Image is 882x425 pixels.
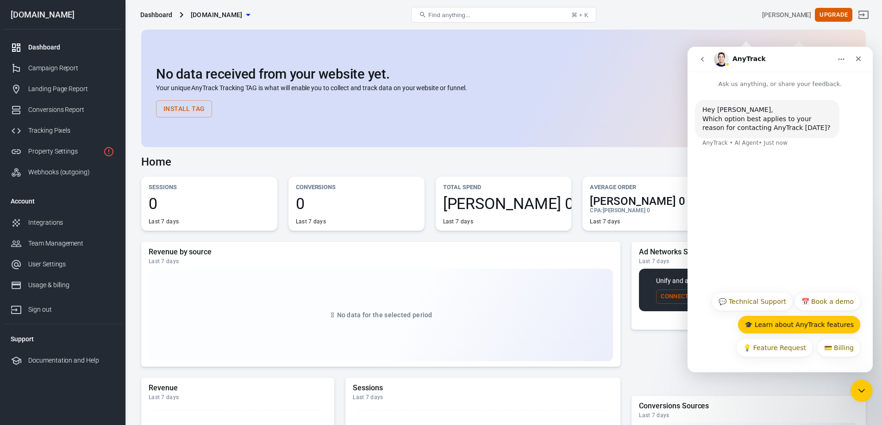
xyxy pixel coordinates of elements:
button: [DOMAIN_NAME] [187,6,254,24]
li: Account [3,190,122,212]
div: Property Settings [28,147,100,156]
p: Sessions [149,182,270,192]
span: [PERSON_NAME] 0 [443,196,564,211]
div: Last 7 days [296,218,326,225]
a: Dashboard [3,37,122,58]
span: [PERSON_NAME] 0 [603,207,650,214]
div: Dashboard [28,43,114,52]
a: Webhooks (outgoing) [3,162,122,183]
p: Conversions [296,182,417,192]
div: Webhooks (outgoing) [28,167,114,177]
h5: Conversions Sources [639,401,858,411]
div: Last 7 days [353,394,613,401]
a: Campaign Report [3,58,122,79]
div: Account id: x71P55Ew [762,10,811,20]
p: Total Spend [443,182,564,192]
button: Find anything...⌘ + K [411,7,596,23]
div: Last 7 days [443,218,473,225]
svg: Property is not installed yet [103,146,114,157]
div: Dashboard [140,10,172,19]
h5: Ad Networks Summary [639,247,858,257]
span: No data for the selected period [337,311,432,319]
span: Find anything... [428,12,470,18]
a: Tracking Pixels [3,120,122,141]
button: Install Tag [156,100,212,117]
a: Team Management [3,233,122,254]
div: Campaign Report [28,63,114,73]
p: Unify and activate audiences across ad networks for faster ROAS [656,276,841,286]
span: 0 [149,196,270,211]
a: Sign out [3,296,122,320]
a: Sign out [852,4,875,26]
div: Last 7 days [149,258,613,265]
span: [PERSON_NAME] 0 [590,196,711,207]
h2: No data received from your website yet. [156,67,851,81]
iframe: Intercom live chat [851,380,873,402]
div: Last 7 days [149,394,327,401]
div: Landing Page Report [28,84,114,94]
iframe: Intercom live chat [688,47,873,372]
div: Last 7 days [590,218,620,225]
div: User Settings [28,259,114,269]
div: Tracking Pixels [28,126,114,136]
div: Team Management [28,239,114,248]
button: Connect Now [656,289,709,304]
span: 0 [296,196,417,211]
span: terapiatheta.it [191,9,243,21]
div: Integrations [28,218,114,228]
div: Documentation and Help [28,356,114,365]
a: Property Settings [3,141,122,162]
div: [DOMAIN_NAME] [3,11,122,19]
button: Upgrade [815,8,852,22]
h5: Sessions [353,383,613,393]
div: Conversions Report [28,105,114,115]
div: Last 7 days [149,218,179,225]
p: Your unique AnyTrack Tracking TAG is what will enable you to collect and track data on your websi... [156,83,851,93]
div: ⌘ + K [571,12,588,18]
p: Average Order [590,182,711,192]
div: Usage & billing [28,280,114,290]
h3: Home [141,155,171,168]
a: Conversions Report [3,99,122,120]
a: Usage & billing [3,275,122,296]
div: Sign out [28,305,114,314]
a: User Settings [3,254,122,275]
a: Landing Page Report [3,79,122,99]
span: CPA : [590,207,602,214]
h5: Revenue by source [149,247,613,257]
li: Support [3,328,122,350]
div: Last 7 days [639,412,858,419]
div: Last 7 days [639,258,858,265]
a: Integrations [3,212,122,233]
h5: Revenue [149,383,327,393]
